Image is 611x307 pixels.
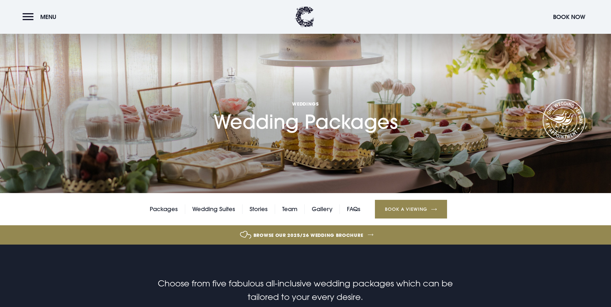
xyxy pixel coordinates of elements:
p: Choose from five fabulous all-inclusive wedding packages which can be tailored to your every desire. [152,277,459,304]
a: Stories [250,204,268,214]
a: Wedding Suites [192,204,235,214]
span: Menu [40,13,56,21]
button: Menu [23,10,60,24]
h1: Wedding Packages [214,63,398,134]
img: Clandeboye Lodge [295,6,314,27]
a: Packages [150,204,178,214]
span: Weddings [214,101,398,107]
a: Book a Viewing [375,200,447,219]
a: Team [282,204,297,214]
a: FAQs [347,204,360,214]
a: Gallery [312,204,332,214]
button: Book Now [550,10,588,24]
